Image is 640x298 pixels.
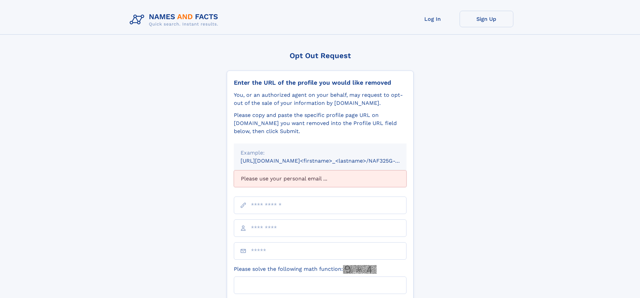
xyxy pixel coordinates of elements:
div: Opt Out Request [227,51,414,60]
label: Please solve the following math function: [234,265,377,274]
div: Please use your personal email ... [234,170,407,187]
div: Example: [241,149,400,157]
div: You, or an authorized agent on your behalf, may request to opt-out of the sale of your informatio... [234,91,407,107]
a: Sign Up [460,11,513,27]
img: Logo Names and Facts [127,11,224,29]
a: Log In [406,11,460,27]
div: Please copy and paste the specific profile page URL on [DOMAIN_NAME] you want removed into the Pr... [234,111,407,135]
small: [URL][DOMAIN_NAME]<firstname>_<lastname>/NAF325G-xxxxxxxx [241,158,419,164]
div: Enter the URL of the profile you would like removed [234,79,407,86]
